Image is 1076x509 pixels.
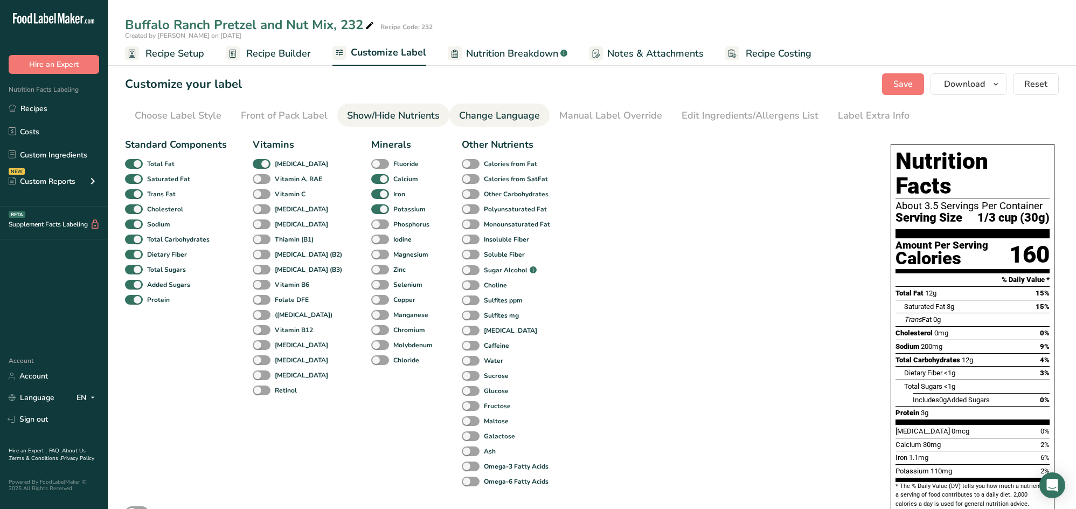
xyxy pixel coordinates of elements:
[895,289,924,297] span: Total Fat
[275,159,328,169] b: [MEDICAL_DATA]
[380,22,433,32] div: Recipe Code: 232
[393,189,405,199] b: Iron
[589,42,704,66] a: Notes & Attachments
[393,265,406,274] b: Zinc
[484,204,547,214] b: Polyunsaturated Fat
[275,189,306,199] b: Vitamin C
[933,315,941,324] span: 0g
[904,315,932,324] span: Fat
[913,396,990,404] span: Includes Added Sugars
[904,302,945,311] span: Saturated Fat
[393,355,419,365] b: Chloride
[484,235,529,244] b: Insoluble Fiber
[125,75,242,93] h1: Customize your label
[484,446,496,456] b: Ash
[393,295,415,305] b: Copper
[895,453,907,462] span: Iron
[484,265,527,275] b: Sugar Alcohol
[484,311,519,320] b: Sulfites mg
[393,159,419,169] b: Fluoride
[1036,289,1050,297] span: 15%
[1040,441,1050,449] span: 2%
[393,310,428,320] b: Manganese
[484,174,548,184] b: Calories from SatFat
[462,137,553,152] div: Other Nutrients
[9,447,86,462] a: About Us .
[904,369,942,377] span: Dietary Fiber
[9,447,47,455] a: Hire an Expert .
[1039,472,1065,498] div: Open Intercom Messenger
[484,250,525,259] b: Soluble Fiber
[9,55,99,74] button: Hire an Expert
[484,431,515,441] b: Galactose
[725,42,811,66] a: Recipe Costing
[351,45,426,60] span: Customize Label
[934,329,948,337] span: 0mg
[393,204,426,214] b: Potassium
[241,108,328,123] div: Front of Pack Label
[9,168,25,175] div: NEW
[275,295,309,305] b: Folate DFE
[895,467,929,475] span: Potassium
[931,467,952,475] span: 110mg
[895,441,921,449] span: Calcium
[1040,329,1050,337] span: 0%
[9,455,61,462] a: Terms & Conditions .
[484,371,509,381] b: Sucrose
[895,342,919,350] span: Sodium
[147,159,175,169] b: Total Fat
[925,289,936,297] span: 12g
[895,211,962,225] span: Serving Size
[147,189,176,199] b: Trans Fat
[135,108,221,123] div: Choose Label Style
[1024,78,1047,91] span: Reset
[147,250,187,259] b: Dietary Fiber
[9,176,75,187] div: Custom Reports
[9,388,54,407] a: Language
[459,108,540,123] div: Change Language
[484,189,549,199] b: Other Carbohydrates
[9,211,25,218] div: BETA
[1040,427,1050,435] span: 0%
[746,46,811,61] span: Recipe Costing
[145,46,204,61] span: Recipe Setup
[275,310,332,320] b: ([MEDICAL_DATA])
[147,280,190,290] b: Added Sugars
[393,250,428,259] b: Magnesium
[275,204,328,214] b: [MEDICAL_DATA]
[484,341,509,350] b: Caffeine
[147,204,183,214] b: Cholesterol
[332,40,426,66] a: Customize Label
[1040,369,1050,377] span: 3%
[895,273,1050,286] section: % Daily Value *
[895,427,950,435] span: [MEDICAL_DATA]
[275,235,314,244] b: Thiamin (B1)
[1040,342,1050,350] span: 9%
[882,73,924,95] button: Save
[1040,453,1050,462] span: 6%
[484,462,549,471] b: Omega-3 Fatty Acids
[125,137,227,152] div: Standard Components
[904,315,922,324] i: Trans
[1040,396,1050,404] span: 0%
[484,326,537,335] b: [MEDICAL_DATA]
[125,15,376,35] div: Buffalo Ranch Pretzel and Nut Mix, 232
[895,240,988,251] div: Amount Per Serving
[559,108,662,123] div: Manual Label Override
[275,355,328,365] b: [MEDICAL_DATA]
[9,479,99,492] div: Powered By FoodLabelMaker © 2025 All Rights Reserved
[275,370,328,380] b: [MEDICAL_DATA]
[393,340,433,350] b: Molybdenum
[484,356,503,366] b: Water
[977,211,1050,225] span: 1/3 cup (30g)
[682,108,818,123] div: Edit Ingredients/Allergens List
[484,477,549,486] b: Omega-6 Fatty Acids
[944,369,955,377] span: <1g
[931,73,1006,95] button: Download
[147,174,190,184] b: Saturated Fat
[275,174,322,184] b: Vitamin A, RAE
[904,382,942,390] span: Total Sugars
[275,280,309,290] b: Vitamin B6
[77,391,99,404] div: EN
[393,280,422,290] b: Selenium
